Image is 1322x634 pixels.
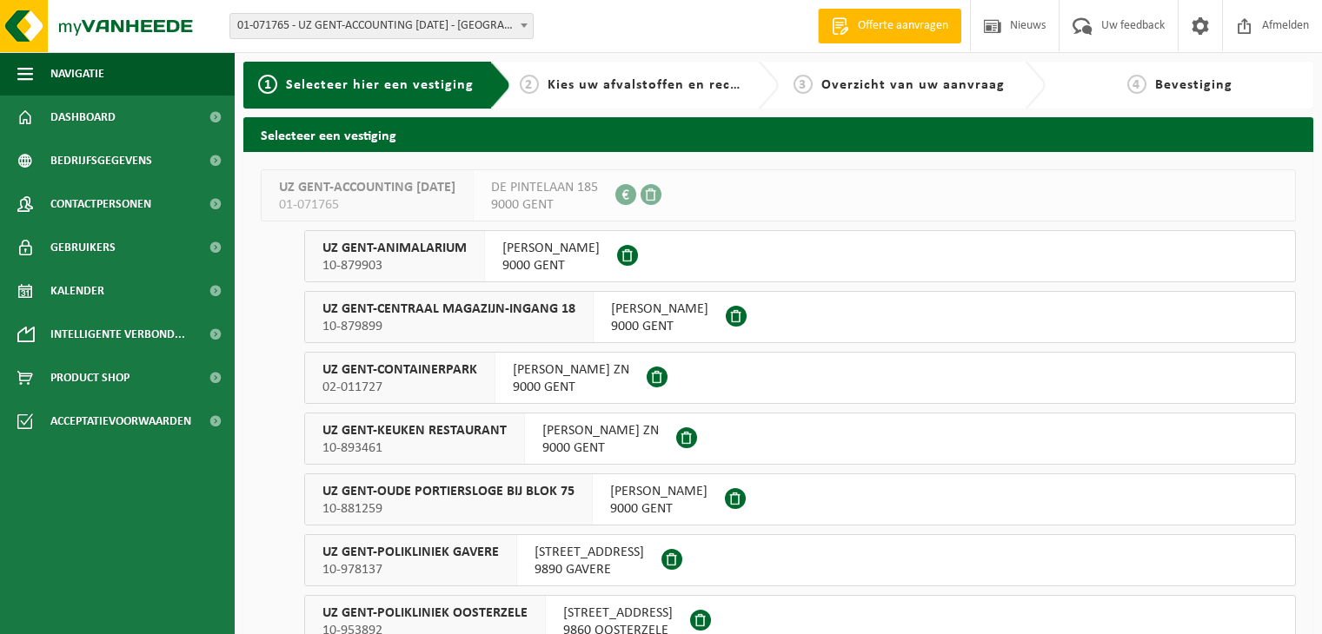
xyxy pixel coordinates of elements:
span: Bedrijfsgegevens [50,139,152,182]
span: Overzicht van uw aanvraag [821,78,1005,92]
span: UZ GENT-ACCOUNTING [DATE] [279,179,455,196]
h2: Selecteer een vestiging [243,117,1313,151]
span: Dashboard [50,96,116,139]
span: 9000 GENT [542,439,659,457]
span: Kalender [50,269,104,313]
span: UZ GENT-CONTAINERPARK [322,361,477,379]
span: 9000 GENT [610,500,708,518]
span: 01-071765 - UZ GENT-ACCOUNTING 0 BC - GENT [229,13,534,39]
span: Acceptatievoorwaarden [50,400,191,443]
span: 4 [1127,75,1146,94]
span: 9000 GENT [513,379,629,396]
span: UZ GENT-POLIKLINIEK OOSTERZELE [322,604,528,622]
a: Offerte aanvragen [818,9,961,43]
span: 1 [258,75,277,94]
span: [PERSON_NAME] [610,483,708,500]
button: UZ GENT-POLIKLINIEK GAVERE 10-978137 [STREET_ADDRESS]9890 GAVERE [304,534,1296,586]
span: 10-879903 [322,257,467,274]
button: UZ GENT-CONTAINERPARK 02-011727 [PERSON_NAME] ZN9000 GENT [304,352,1296,404]
span: 3 [794,75,813,94]
span: 9000 GENT [611,318,708,335]
span: UZ GENT-CENTRAAL MAGAZIJN-INGANG 18 [322,300,575,318]
span: [STREET_ADDRESS] [563,604,673,622]
span: 10-893461 [322,439,507,457]
span: 01-071765 [279,196,455,214]
span: Product Shop [50,356,130,400]
span: Gebruikers [50,226,116,269]
span: Contactpersonen [50,182,151,226]
span: UZ GENT-KEUKEN RESTAURANT [322,422,507,439]
button: UZ GENT-ANIMALARIUM 10-879903 [PERSON_NAME]9000 GENT [304,230,1296,282]
span: Intelligente verbond... [50,313,185,356]
span: Bevestiging [1155,78,1232,92]
span: UZ GENT-ANIMALARIUM [322,240,467,257]
span: [PERSON_NAME] ZN [513,361,629,379]
span: Kies uw afvalstoffen en recipiënten [548,78,787,92]
span: UZ GENT-OUDE PORTIERSLOGE BIJ BLOK 75 [322,483,575,500]
button: UZ GENT-OUDE PORTIERSLOGE BIJ BLOK 75 10-881259 [PERSON_NAME]9000 GENT [304,473,1296,525]
span: 01-071765 - UZ GENT-ACCOUNTING 0 BC - GENT [230,14,533,38]
span: DE PINTELAAN 185 [491,179,598,196]
span: 10-879899 [322,318,575,335]
span: [PERSON_NAME] ZN [542,422,659,439]
span: Selecteer hier een vestiging [286,78,474,92]
span: UZ GENT-POLIKLINIEK GAVERE [322,544,499,561]
span: Navigatie [50,52,104,96]
span: Offerte aanvragen [854,17,953,35]
span: 9000 GENT [491,196,598,214]
span: 10-978137 [322,561,499,578]
button: UZ GENT-CENTRAAL MAGAZIJN-INGANG 18 10-879899 [PERSON_NAME]9000 GENT [304,291,1296,343]
span: 9890 GAVERE [535,561,644,578]
button: UZ GENT-KEUKEN RESTAURANT 10-893461 [PERSON_NAME] ZN9000 GENT [304,413,1296,465]
span: 2 [520,75,539,94]
span: [PERSON_NAME] [611,300,708,318]
span: [STREET_ADDRESS] [535,544,644,561]
span: 10-881259 [322,500,575,518]
span: 02-011727 [322,379,477,396]
span: [PERSON_NAME] [502,240,600,257]
span: 9000 GENT [502,257,600,274]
